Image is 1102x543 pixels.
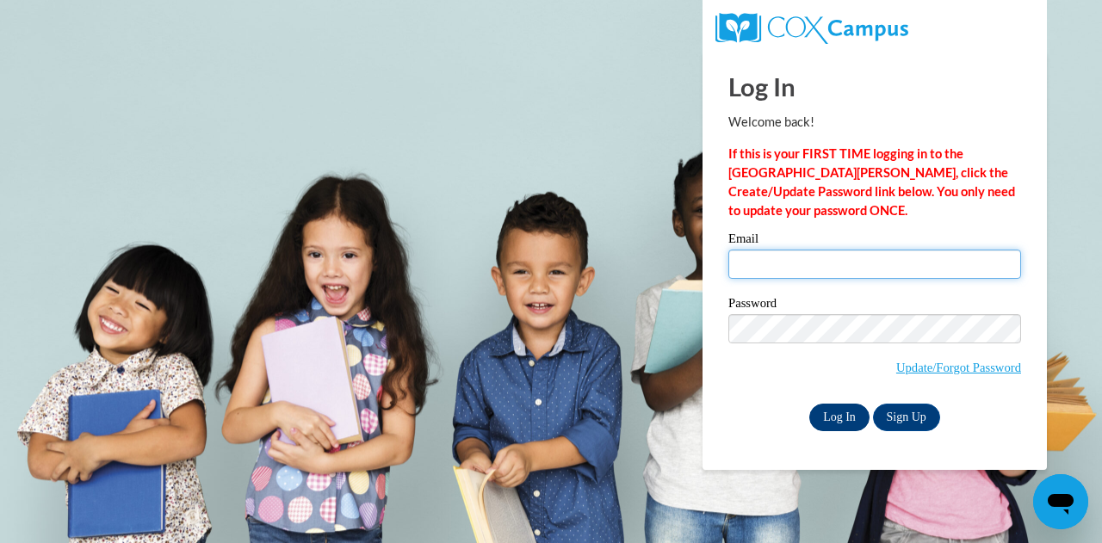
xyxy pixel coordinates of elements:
[809,404,870,431] input: Log In
[728,113,1021,132] p: Welcome back!
[728,232,1021,250] label: Email
[896,361,1021,374] a: Update/Forgot Password
[728,69,1021,104] h1: Log In
[728,297,1021,314] label: Password
[1033,474,1088,529] iframe: Button to launch messaging window
[873,404,940,431] a: Sign Up
[715,13,908,44] img: COX Campus
[728,146,1015,218] strong: If this is your FIRST TIME logging in to the [GEOGRAPHIC_DATA][PERSON_NAME], click the Create/Upd...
